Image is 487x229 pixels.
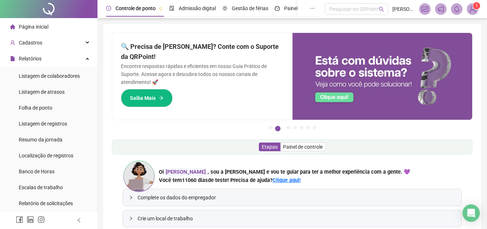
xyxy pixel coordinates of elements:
[19,200,73,206] span: Relatório de solicitações
[179,5,216,11] span: Admissão digital
[262,144,278,150] span: Etapas
[283,144,323,150] span: Painel de controle
[106,6,111,11] span: clock-circle
[158,96,164,101] span: arrow-right
[462,204,480,222] div: Open Intercom Messenger
[379,7,384,12] span: search
[310,6,315,11] span: ellipsis
[138,194,456,202] span: Complete os dados do empregador
[19,73,80,79] span: Listagem de colaboradores
[284,5,312,11] span: Painel do DP
[232,5,268,11] span: Gestão de férias
[438,6,444,12] span: notification
[158,7,163,11] span: pushpin
[10,56,15,61] span: file
[123,210,461,227] div: Crie um local de trabalho
[275,126,281,131] button: 2
[164,168,208,176] div: [PERSON_NAME]
[19,105,52,111] span: Folha de ponto
[116,5,156,11] span: Controle de ponto
[475,3,478,8] span: 1
[467,4,478,14] img: 91704
[198,177,208,183] span: dias
[19,185,63,190] span: Escalas de trabalho
[293,126,297,130] button: 4
[27,216,34,223] span: linkedin
[287,126,290,130] button: 3
[19,137,62,143] span: Resumo da jornada
[10,24,15,29] span: home
[121,62,284,86] p: Encontre respostas rápidas e eficientes em nosso Guia Prático de Suporte. Acesse agora e descubra...
[19,169,55,174] span: Banco de Horas
[129,216,133,221] span: collapsed
[392,5,415,13] span: [PERSON_NAME]
[208,177,273,183] span: de teste! Precisa de ajuda?
[121,42,284,62] h2: 🔍 Precisa de [PERSON_NAME]? Conte com o Suporte da QRPoint!
[159,177,182,183] span: Você tem
[130,94,156,102] span: Saiba Mais
[306,126,310,130] button: 6
[159,168,410,176] div: Oi , sou a [PERSON_NAME] e vou te guiar para ter a melhor experiência com a gente. 💜
[121,89,173,107] button: Saiba Mais
[16,216,23,223] span: facebook
[123,189,461,206] div: Complete os dados do empregador
[10,40,15,45] span: user-add
[123,160,155,192] img: ana-icon.cad42e3e8b8746aecfa2.png
[300,126,303,130] button: 5
[19,24,48,30] span: Página inicial
[19,56,42,62] span: Relatórios
[77,218,82,223] span: left
[138,215,456,222] span: Crie um local de trabalho
[453,6,460,12] span: bell
[182,177,208,183] span: 11060
[129,195,133,200] span: collapsed
[19,89,65,95] span: Listagem de atrasos
[313,126,316,130] button: 7
[422,6,428,12] span: fund
[222,6,227,11] span: sun
[292,33,473,120] img: banner%2F0cf4e1f0-cb71-40ef-aa93-44bd3d4ee559.png
[269,126,272,130] button: 1
[275,6,280,11] span: dashboard
[38,216,45,223] span: instagram
[169,6,174,11] span: file-done
[19,40,42,46] span: Cadastros
[273,177,301,183] a: Clique aqui!
[473,2,480,9] sup: Atualize o seu contato no menu Meus Dados
[19,153,73,158] span: Localização de registros
[19,121,67,127] span: Listagem de registros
